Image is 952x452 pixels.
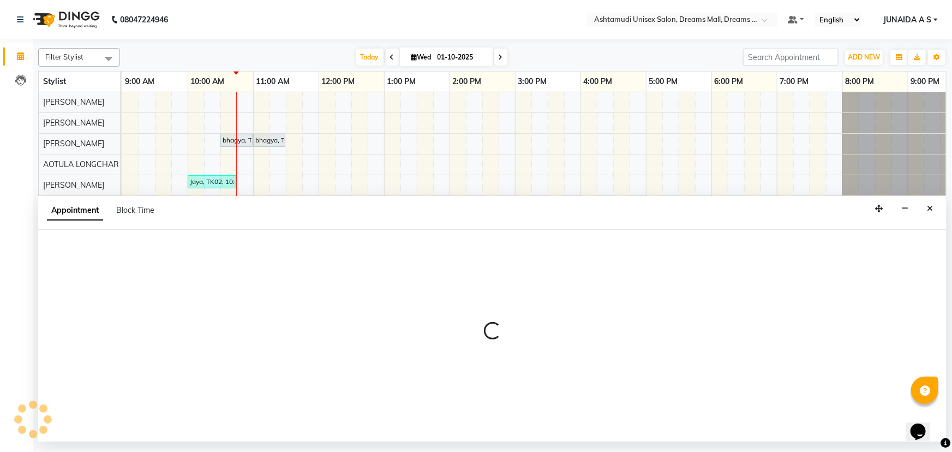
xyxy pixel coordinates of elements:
span: Today [356,49,384,66]
a: 1:00 PM [385,74,419,90]
a: 4:00 PM [581,74,615,90]
div: bhagya, TK01, 10:30 AM-11:00 AM, Full Arm Waxing [221,135,252,145]
span: Stylist [43,76,66,86]
a: 7:00 PM [777,74,812,90]
span: Appointment [47,201,103,221]
input: Search Appointment [743,49,839,66]
span: Wed [409,53,434,61]
span: Filter Stylist [45,52,83,61]
span: [PERSON_NAME] [43,97,104,107]
a: 9:00 PM [908,74,943,90]
span: Block Time [116,205,154,215]
button: Close [922,200,938,217]
img: logo [28,4,103,35]
a: 2:00 PM [450,74,484,90]
a: 10:00 AM [188,74,227,90]
div: Jaya, TK02, 10:00 AM-10:45 AM, Upper Lip Threading (₹50),Chin Threading (₹50),Eyebrows Threading ... [189,177,235,187]
span: JUNAIDA A S [883,14,931,26]
span: [PERSON_NAME] [43,139,104,148]
a: 8:00 PM [843,74,877,90]
div: bhagya, TK01, 11:00 AM-11:30 AM, Half Leg Waxing [254,135,284,145]
a: 11:00 AM [254,74,293,90]
span: [PERSON_NAME] [43,180,104,190]
a: 12:00 PM [319,74,358,90]
input: 2025-10-01 [434,49,489,66]
span: AOTULA LONGCHAR [43,159,119,169]
a: 6:00 PM [712,74,746,90]
a: 3:00 PM [516,74,550,90]
button: ADD NEW [845,50,883,65]
a: 5:00 PM [646,74,681,90]
b: 08047224946 [120,4,168,35]
span: [PERSON_NAME] [43,118,104,128]
a: 9:00 AM [122,74,157,90]
iframe: chat widget [906,408,941,441]
span: ADD NEW [848,53,880,61]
